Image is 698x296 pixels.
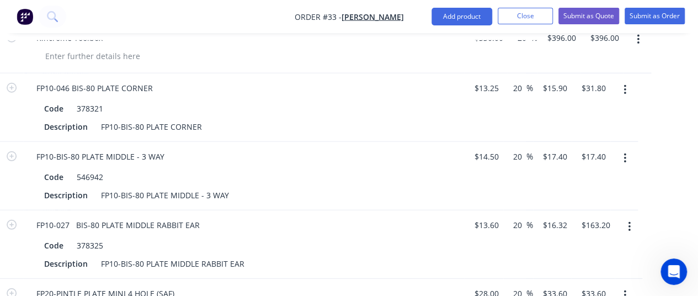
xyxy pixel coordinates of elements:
[526,150,533,163] span: %
[558,8,619,24] button: Submit as Quote
[72,101,108,117] div: 378321
[526,219,533,231] span: %
[40,256,92,272] div: Description
[28,80,162,96] div: FP10-046 BIS-80 PLATE CORNER
[660,258,687,285] iframe: Intercom live chat
[28,217,209,233] div: FP10-027 BIS-80 PLATE MIDDLE RABBIT EAR
[431,8,492,25] button: Add product
[17,8,33,25] img: Factory
[625,8,685,24] button: Submit as Order
[97,187,233,203] div: FP10-BIS-80 PLATE MIDDLE - 3 WAY
[72,169,108,185] div: 546942
[342,12,404,22] a: [PERSON_NAME]
[40,187,92,203] div: Description
[28,149,173,165] div: FP10-BIS-80 PLATE MIDDLE - 3 WAY
[295,12,342,22] span: Order #33 -
[40,237,68,253] div: Code
[526,82,533,94] span: %
[498,8,553,24] button: Close
[40,119,92,135] div: Description
[72,237,108,253] div: 378325
[40,101,68,117] div: Code
[97,119,206,135] div: FP10-BIS-80 PLATE CORNER
[40,169,68,185] div: Code
[97,256,249,272] div: FP10-BIS-80 PLATE MIDDLE RABBIT EAR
